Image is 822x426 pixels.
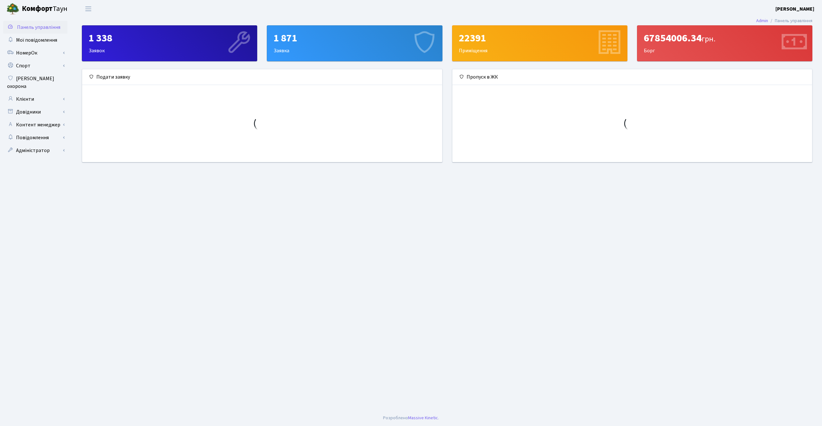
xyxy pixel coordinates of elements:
a: Контент менеджер [3,118,67,131]
div: Заявка [267,26,442,61]
div: Заявок [82,26,257,61]
a: Massive Kinetic [408,414,438,421]
b: Комфорт [22,4,53,14]
div: 1 338 [89,32,250,44]
a: Клієнти [3,93,67,106]
img: logo.png [6,3,19,15]
a: Довідники [3,106,67,118]
a: Admin [756,17,768,24]
div: Пропуск в ЖК [452,69,812,85]
div: Подати заявку [82,69,442,85]
a: Спорт [3,59,67,72]
a: НомерОк [3,47,67,59]
span: Панель управління [17,24,60,31]
nav: breadcrumb [747,14,822,28]
span: грн. [702,33,715,45]
li: Панель управління [768,17,812,24]
span: Таун [22,4,67,14]
span: Мої повідомлення [16,37,57,44]
a: Мої повідомлення [3,34,67,47]
div: 1 871 [274,32,435,44]
div: Розроблено . [383,414,439,422]
a: [PERSON_NAME] охорона [3,72,67,93]
a: 22391Приміщення [452,25,627,61]
a: Повідомлення [3,131,67,144]
a: Панель управління [3,21,67,34]
div: 22391 [459,32,621,44]
div: Борг [637,26,812,61]
div: Приміщення [452,26,627,61]
div: 67854006.34 [644,32,806,44]
button: Переключити навігацію [80,4,96,14]
a: Адміністратор [3,144,67,157]
a: 1 871Заявка [267,25,442,61]
a: 1 338Заявок [82,25,257,61]
a: [PERSON_NAME] [775,5,814,13]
